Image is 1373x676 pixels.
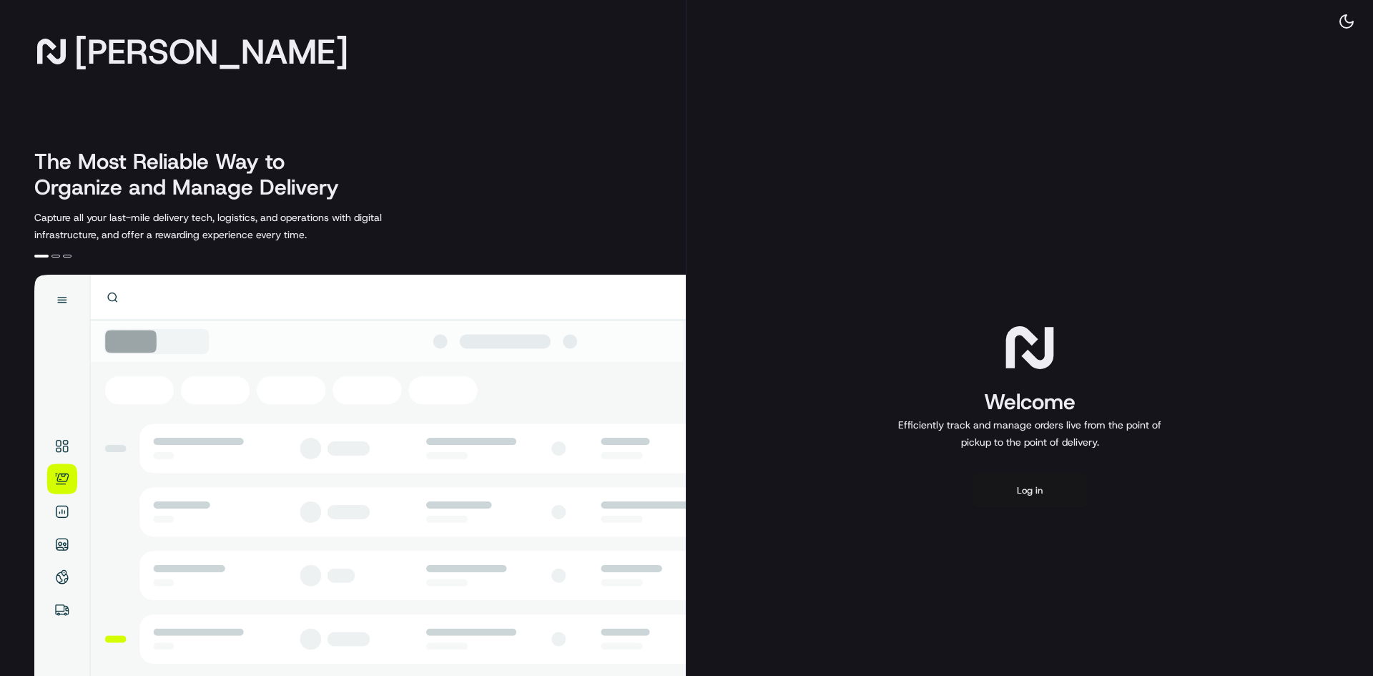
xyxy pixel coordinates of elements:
h1: Welcome [892,388,1167,416]
span: [PERSON_NAME] [74,37,348,66]
button: Log in [973,474,1087,508]
p: Efficiently track and manage orders live from the point of pickup to the point of delivery. [892,416,1167,451]
p: Capture all your last-mile delivery tech, logistics, and operations with digital infrastructure, ... [34,209,446,243]
h2: The Most Reliable Way to Organize and Manage Delivery [34,149,355,200]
